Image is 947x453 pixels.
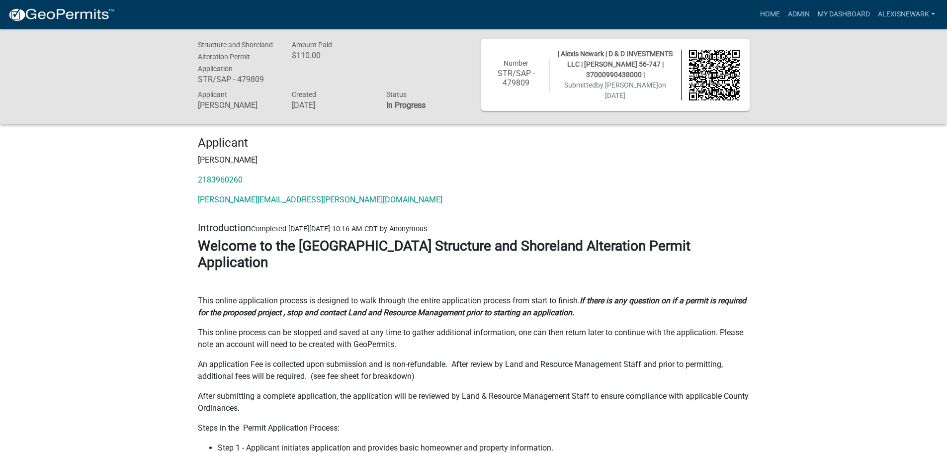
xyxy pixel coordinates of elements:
[784,5,814,24] a: Admin
[558,50,673,79] span: | Alexis Newark | D & D INVESTMENTS LLC | [PERSON_NAME] 56-747 | 37000990438000 |
[198,136,750,150] h4: Applicant
[198,175,243,184] a: 2183960260
[198,390,750,414] p: After submitting a complete application, the application will be reviewed by Land & Resource Mana...
[386,100,426,110] strong: In Progress
[198,195,442,204] a: [PERSON_NAME][EMAIL_ADDRESS][PERSON_NAME][DOMAIN_NAME]
[198,75,277,84] h6: STR/SAP - 479809
[874,5,939,24] a: alexisnewark
[198,91,227,98] span: Applicant
[198,327,750,351] p: This online process can be stopped and saved at any time to gather additional information, one ca...
[198,100,277,110] h6: [PERSON_NAME]
[198,222,750,234] h5: Introduction
[198,296,746,317] strong: If there is any question on if a permit is required for the proposed project , stop and contact L...
[292,41,332,49] span: Amount Paid
[564,81,666,99] span: Submitted on [DATE]
[689,50,740,100] img: QR code
[251,225,427,233] span: Completed [DATE][DATE] 10:16 AM CDT by Anonymous
[198,422,750,434] p: Steps in the Permit Application Process:
[504,59,528,67] span: Number
[198,295,750,319] p: This online application process is designed to walk through the entire application process from s...
[198,41,273,73] span: Structure and Shoreland Alteration Permit Application
[386,91,407,98] span: Status
[292,91,316,98] span: Created
[198,359,750,382] p: An application Fee is collected upon submission and is non-refundable. After review by Land and R...
[198,238,690,271] strong: Welcome to the [GEOGRAPHIC_DATA] Structure and Shoreland Alteration Permit Application
[292,51,371,60] h6: $110.00
[491,69,542,88] h6: STR/SAP - 479809
[814,5,874,24] a: My Dashboard
[198,154,750,166] p: [PERSON_NAME]
[292,100,371,110] h6: [DATE]
[756,5,784,24] a: Home
[596,81,658,89] span: by [PERSON_NAME]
